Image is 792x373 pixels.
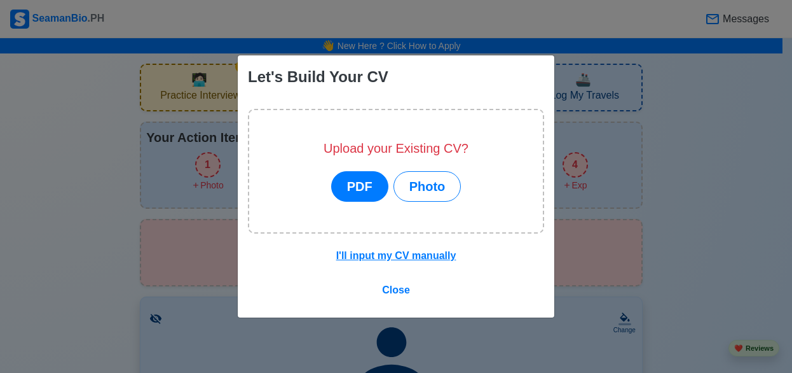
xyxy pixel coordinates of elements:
[324,141,468,156] h5: Upload your Existing CV?
[374,278,418,302] button: Close
[336,250,456,261] u: I'll input my CV manually
[328,244,465,268] button: I'll input my CV manually
[331,171,388,202] button: PDF
[393,171,461,202] button: Photo
[382,285,410,295] span: Close
[248,66,388,88] div: Let's Build Your CV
